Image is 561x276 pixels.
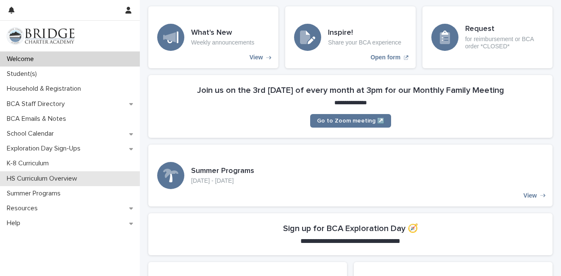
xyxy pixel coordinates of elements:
[3,190,67,198] p: Summer Programs
[197,85,504,95] h2: Join us on the 3rd [DATE] of every month at 3pm for our Monthly Family Meeting
[3,70,44,78] p: Student(s)
[3,145,87,153] p: Exploration Day Sign-Ups
[191,28,254,38] h3: What's New
[191,39,254,46] p: Weekly announcements
[148,6,278,68] a: View
[3,219,27,227] p: Help
[523,192,537,199] p: View
[465,25,544,34] h3: Request
[328,28,401,38] h3: Inspire!
[3,100,72,108] p: BCA Staff Directory
[191,167,254,176] h3: Summer Programs
[3,175,84,183] p: HS Curriculum Overview
[3,204,44,212] p: Resources
[3,55,41,63] p: Welcome
[310,114,391,128] a: Go to Zoom meeting ↗️
[285,6,415,68] a: Open form
[328,39,401,46] p: Share your BCA experience
[3,159,56,167] p: K-8 Curriculum
[465,36,544,50] p: for reimbursement or BCA order *CLOSED*
[3,85,88,93] p: Household & Registration
[7,28,75,45] img: V1C1m3IdTEidaUdm9Hs0
[3,115,73,123] p: BCA Emails & Notes
[317,118,384,124] span: Go to Zoom meeting ↗️
[250,54,263,61] p: View
[191,177,254,184] p: [DATE] - [DATE]
[283,223,418,234] h2: Sign up for BCA Exploration Day 🧭
[3,130,61,138] p: School Calendar
[370,54,400,61] p: Open form
[148,145,553,206] a: View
